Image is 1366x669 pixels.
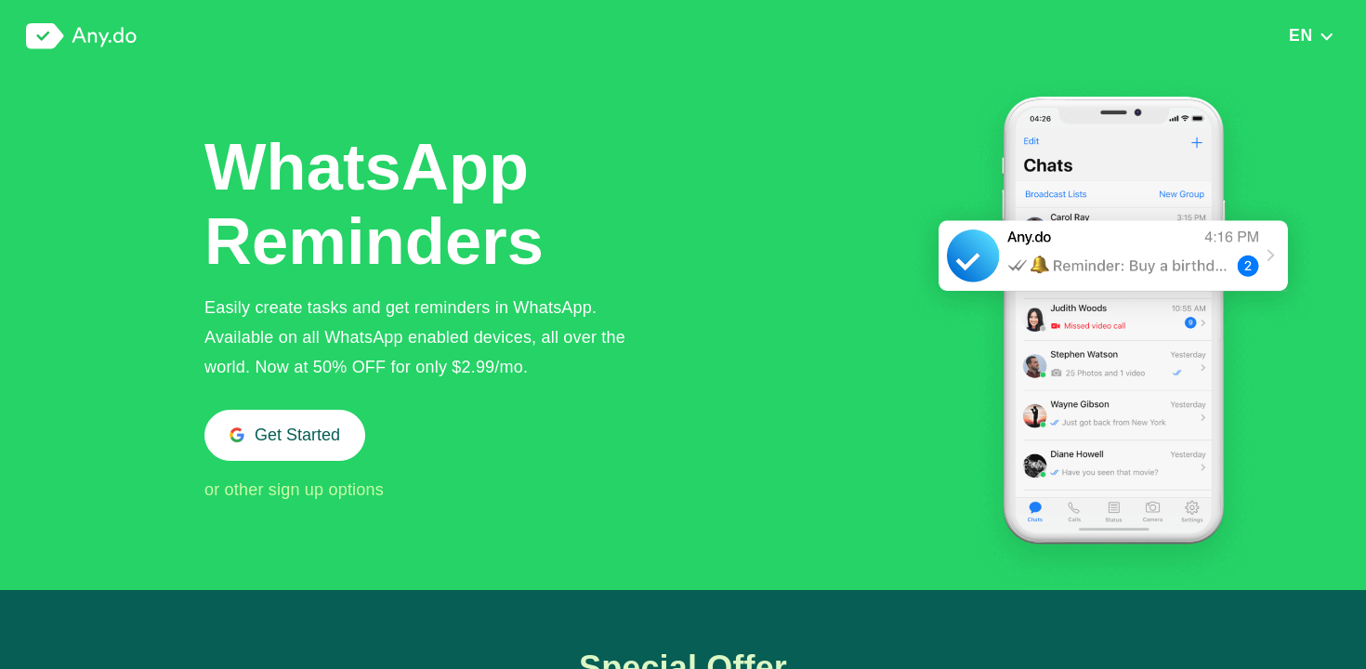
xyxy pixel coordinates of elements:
span: EN [1289,26,1313,45]
button: EN [1283,25,1340,46]
h1: WhatsApp Reminders [204,130,548,279]
span: or other sign up options [204,480,384,499]
img: WhatsApp Tasks & Reminders [913,72,1313,590]
img: logo [26,23,137,49]
img: down [1319,30,1334,43]
div: Easily create tasks and get reminders in WhatsApp. Available on all WhatsApp enabled devices, all... [204,293,656,382]
button: Get Started [204,410,365,461]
